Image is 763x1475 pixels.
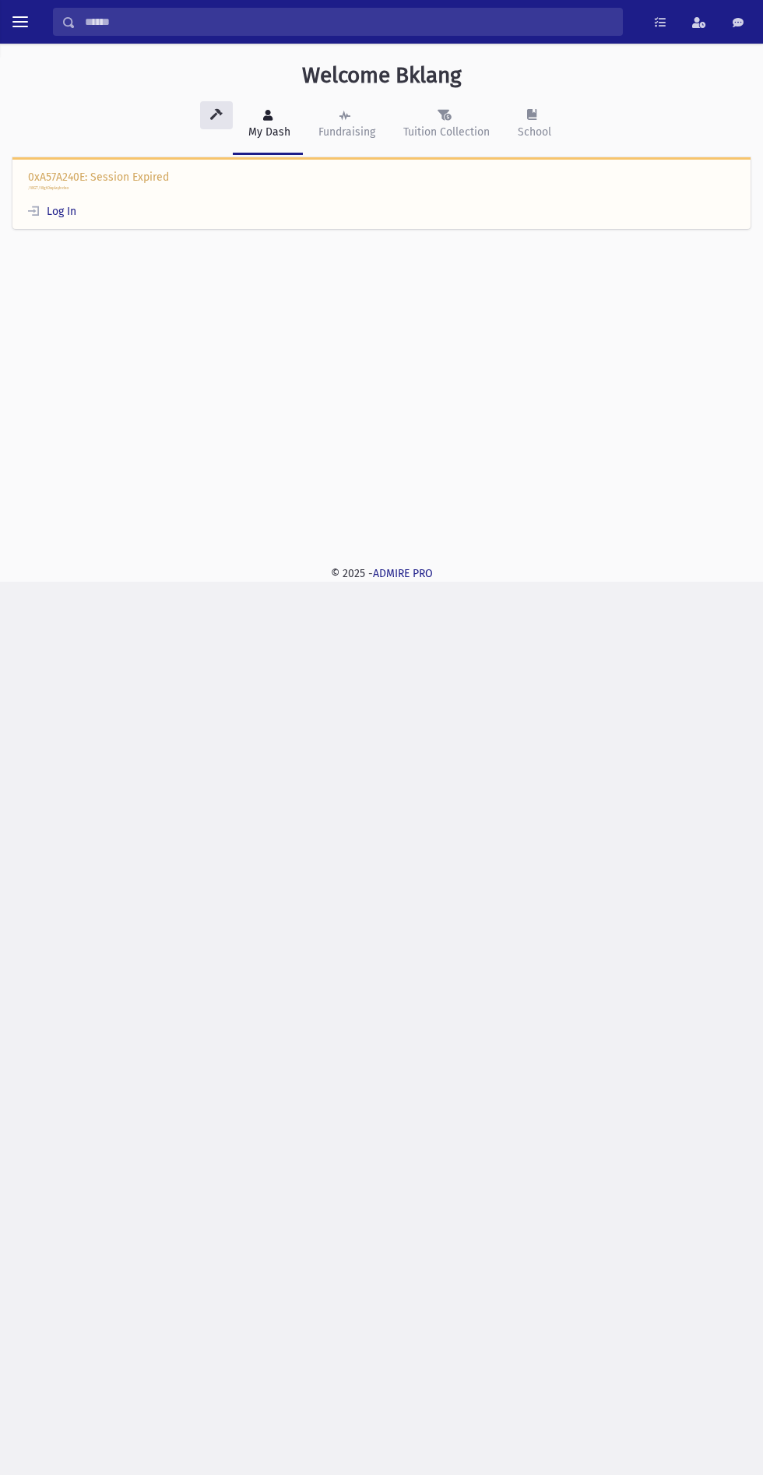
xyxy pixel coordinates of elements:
[302,62,462,89] h3: Welcome Bklang
[388,95,502,155] a: Tuition Collection
[12,565,751,582] div: © 2025 -
[28,205,76,218] a: Log In
[303,95,388,155] a: Fundraising
[12,157,751,230] div: 0xA57A240E: Session Expired
[315,124,375,140] div: Fundraising
[28,185,735,192] p: /WGT/WgtDisplayIndex
[6,8,34,36] button: toggle menu
[502,95,564,155] a: School
[515,124,551,140] div: School
[373,567,433,580] a: ADMIRE PRO
[76,8,622,36] input: Search
[400,124,490,140] div: Tuition Collection
[233,95,303,155] a: My Dash
[245,124,290,140] div: My Dash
